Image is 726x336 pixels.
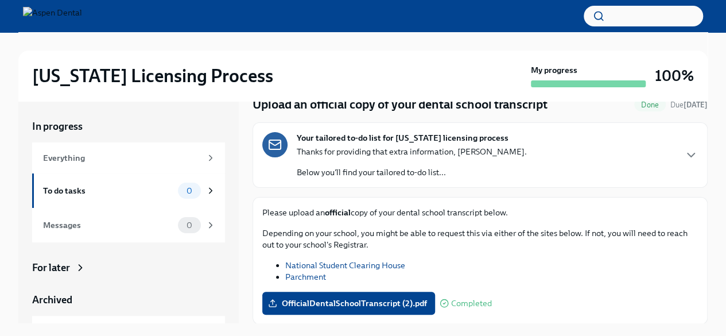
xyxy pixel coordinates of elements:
h2: [US_STATE] Licensing Process [32,64,273,87]
span: Due [670,101,708,109]
div: To do tasks [43,184,173,197]
a: Archived [32,293,225,307]
a: For later [32,261,225,275]
strong: Your tailored to-do list for [US_STATE] licensing process [297,132,508,144]
strong: [DATE] [684,101,708,109]
span: Completed [451,299,492,308]
h4: Upload an official copy of your dental school transcript [253,96,548,113]
strong: official [325,207,351,218]
h3: 100% [655,65,694,86]
p: Please upload an copy of your dental school transcript below. [262,207,698,218]
a: Everything [32,142,225,173]
div: For later [32,261,70,275]
a: National Student Clearing House [285,260,405,271]
p: Thanks for providing that extra information, [PERSON_NAME]. [297,146,527,157]
span: Done [634,101,666,109]
span: 0 [180,187,199,195]
img: Aspen Dental [23,7,82,25]
div: Everything [43,152,201,164]
span: 0 [180,221,199,230]
div: Messages [43,219,173,231]
a: Messages0 [32,208,225,242]
a: Parchment [285,272,326,282]
label: OfficialDentalSchoolTranscript (2).pdf [262,292,435,315]
span: August 24th, 2025 10:00 [670,99,708,110]
p: Depending on your school, you might be able to request this via either of the sites below. If not... [262,227,698,250]
a: To do tasks0 [32,173,225,208]
p: Below you'll find your tailored to-do list... [297,167,527,178]
strong: My progress [531,64,577,76]
a: In progress [32,119,225,133]
span: OfficialDentalSchoolTranscript (2).pdf [270,298,427,309]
